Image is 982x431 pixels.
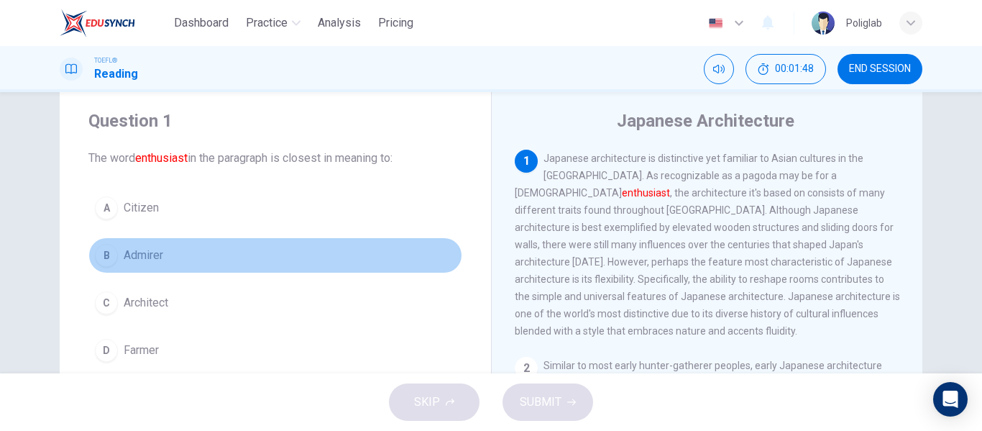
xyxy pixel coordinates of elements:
[88,285,462,321] button: CArchitect
[622,187,670,199] font: enthusiast
[838,54,922,84] button: END SESSION
[775,63,814,75] span: 00:01:48
[124,342,159,359] span: Farmer
[617,109,794,132] h4: Japanese Architecture
[515,357,538,380] div: 2
[372,10,419,36] button: Pricing
[745,54,826,84] div: Hide
[88,332,462,368] button: DFarmer
[849,63,911,75] span: END SESSION
[94,55,117,65] span: TOEFL®
[312,10,367,36] button: Analysis
[124,294,168,312] span: Architect
[745,54,826,84] button: 00:01:48
[94,65,138,83] h1: Reading
[378,14,413,32] span: Pricing
[60,9,168,37] a: EduSynch logo
[704,54,734,84] div: Mute
[88,150,462,167] span: The word in the paragraph is closest in meaning to:
[318,14,361,32] span: Analysis
[88,237,462,273] button: BAdmirer
[707,18,725,29] img: en
[246,14,288,32] span: Practice
[240,10,306,36] button: Practice
[124,247,163,264] span: Admirer
[135,151,188,165] font: enthusiast
[95,291,118,314] div: C
[174,14,229,32] span: Dashboard
[88,190,462,226] button: ACitizen
[515,150,538,173] div: 1
[515,153,900,337] span: Japanese architecture is distinctive yet familiar to Asian cultures in the [GEOGRAPHIC_DATA]. As ...
[168,10,234,36] button: Dashboard
[124,199,159,217] span: Citizen
[933,382,968,417] div: Open Intercom Messenger
[95,196,118,219] div: A
[812,12,835,35] img: Profile picture
[95,339,118,362] div: D
[846,14,882,32] div: Poliglab
[60,9,135,37] img: EduSynch logo
[95,244,118,267] div: B
[88,109,462,132] h4: Question 1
